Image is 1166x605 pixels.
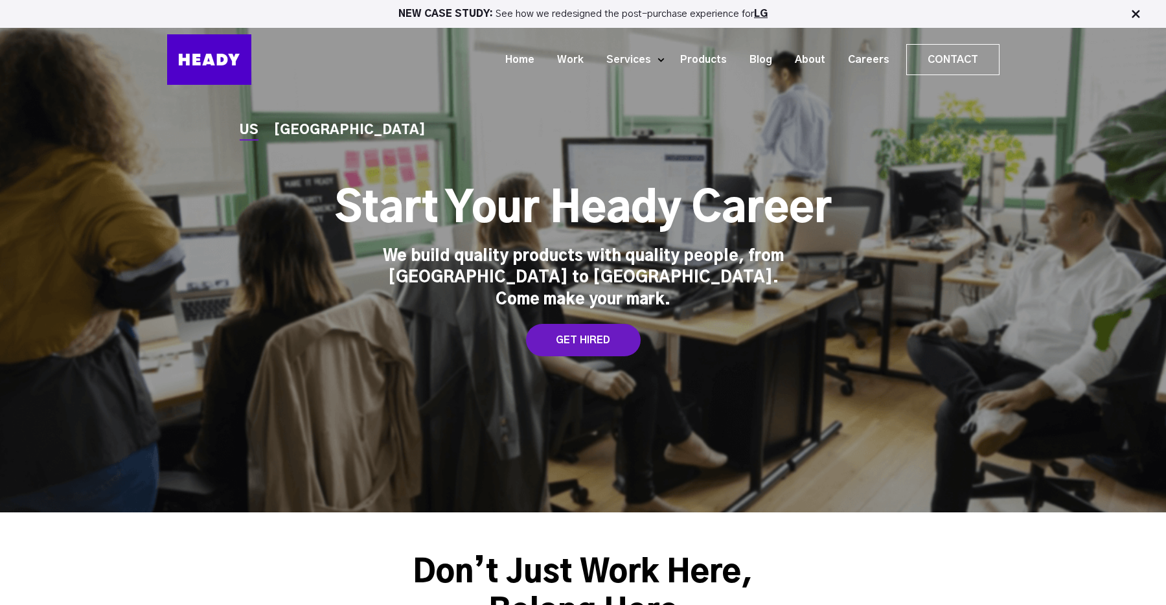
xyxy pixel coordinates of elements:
[664,48,733,72] a: Products
[335,184,832,236] h1: Start Your Heady Career
[733,48,779,72] a: Blog
[907,45,999,74] a: Contact
[1129,8,1142,21] img: Close Bar
[754,9,768,19] a: LG
[240,124,258,137] a: US
[832,48,896,72] a: Careers
[541,48,590,72] a: Work
[489,48,541,72] a: Home
[6,9,1160,19] p: See how we redesigned the post-purchase experience for
[167,34,251,85] img: Heady_Logo_Web-01 (1)
[779,48,832,72] a: About
[526,324,641,356] a: GET HIRED
[274,124,426,137] a: [GEOGRAPHIC_DATA]
[382,246,784,312] div: We build quality products with quality people, from [GEOGRAPHIC_DATA] to [GEOGRAPHIC_DATA]. Come ...
[398,9,496,19] strong: NEW CASE STUDY:
[590,48,657,72] a: Services
[264,44,1000,75] div: Navigation Menu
